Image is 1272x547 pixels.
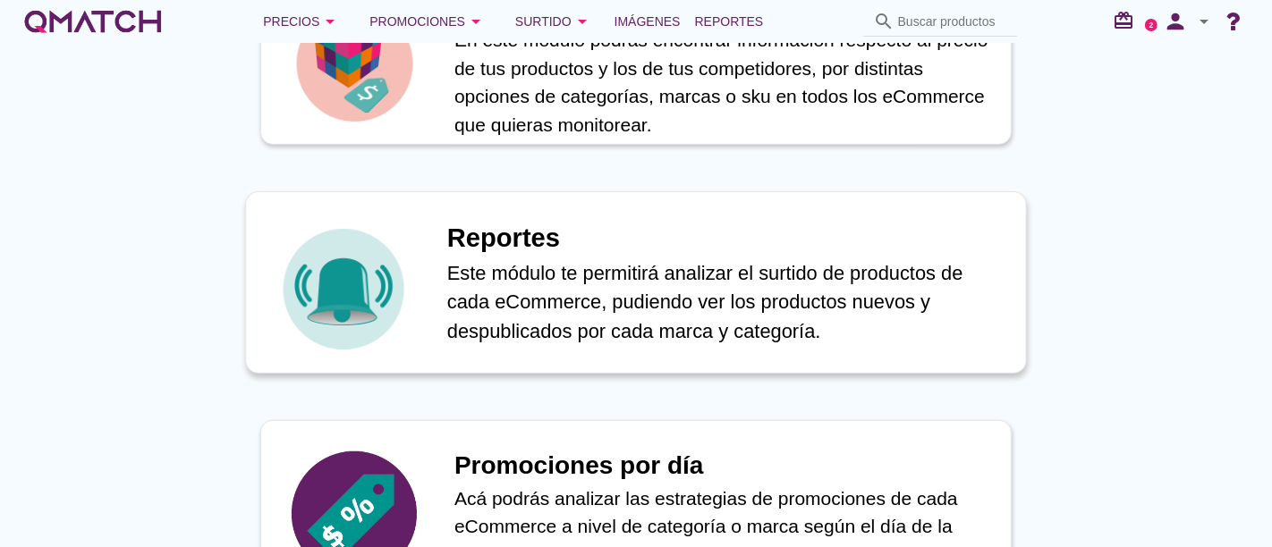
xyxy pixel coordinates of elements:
h1: Reportes [447,219,1007,258]
i: search [873,11,895,32]
button: Promociones [355,4,501,39]
i: arrow_drop_down [319,11,341,32]
a: Imágenes [607,4,688,39]
i: person [1158,9,1193,34]
a: iconReportesEste módulo te permitirá analizar el surtido de productos de cada eCommerce, pudiendo... [235,195,1037,370]
button: Precios [249,4,355,39]
i: redeem [1113,10,1141,31]
img: icon [292,1,417,126]
text: 2 [1149,21,1154,29]
div: Precios [263,11,341,32]
div: Surtido [515,11,593,32]
i: arrow_drop_down [465,11,487,32]
a: white-qmatch-logo [21,4,165,39]
div: Promociones [369,11,487,32]
button: Surtido [501,4,607,39]
i: arrow_drop_down [1193,11,1215,32]
span: Reportes [695,11,764,32]
img: icon [278,223,409,354]
a: Reportes [688,4,771,39]
p: Este módulo te permitirá analizar el surtido de productos de cada eCommerce, pudiendo ver los pro... [447,258,1007,346]
input: Buscar productos [898,7,1007,36]
a: 2 [1145,19,1158,31]
h1: Promociones por día [454,447,993,484]
p: En este modulo podrás encontrar información respecto al precio de tus productos y los de tus comp... [454,26,993,139]
i: arrow_drop_down [572,11,593,32]
span: Imágenes [615,11,681,32]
